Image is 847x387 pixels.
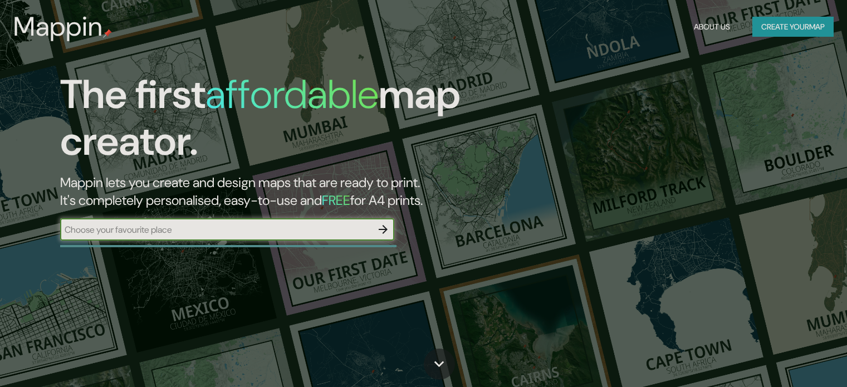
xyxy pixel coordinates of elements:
h2: Mappin lets you create and design maps that are ready to print. It's completely personalised, eas... [60,174,484,209]
input: Choose your favourite place [60,223,372,236]
iframe: Help widget launcher [748,344,835,375]
h1: The first map creator. [60,71,484,174]
h5: FREE [322,192,350,209]
img: mappin-pin [103,29,112,38]
h3: Mappin [13,11,103,42]
button: Create yourmap [752,17,834,37]
h1: affordable [205,68,379,120]
button: About Us [689,17,735,37]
